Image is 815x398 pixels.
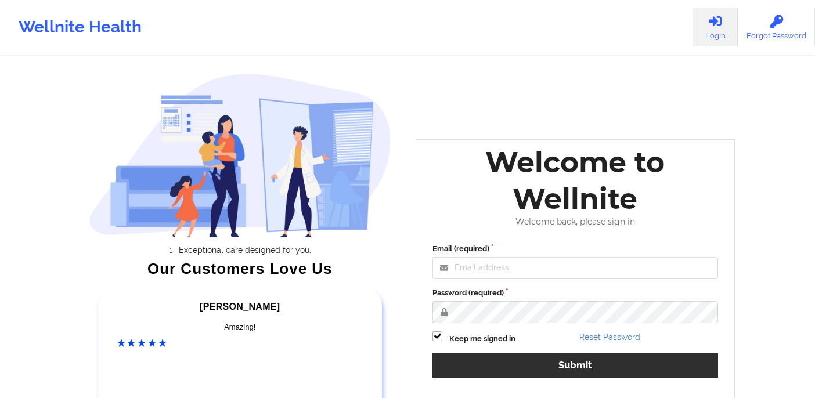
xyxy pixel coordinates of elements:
div: Our Customers Love Us [89,263,392,274]
a: Reset Password [579,332,640,342]
a: Forgot Password [738,8,815,46]
div: Welcome back, please sign in [424,217,726,227]
input: Email address [432,257,718,279]
div: Amazing! [117,321,363,333]
span: [PERSON_NAME] [200,302,280,312]
a: Login [693,8,738,46]
button: Submit [432,353,718,378]
label: Email (required) [432,243,718,255]
label: Keep me signed in [449,333,515,345]
img: wellnite-auth-hero_200.c722682e.png [89,73,392,237]
div: Welcome to Wellnite [424,144,726,217]
li: Exceptional care designed for you. [99,245,391,255]
label: Password (required) [432,287,718,299]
